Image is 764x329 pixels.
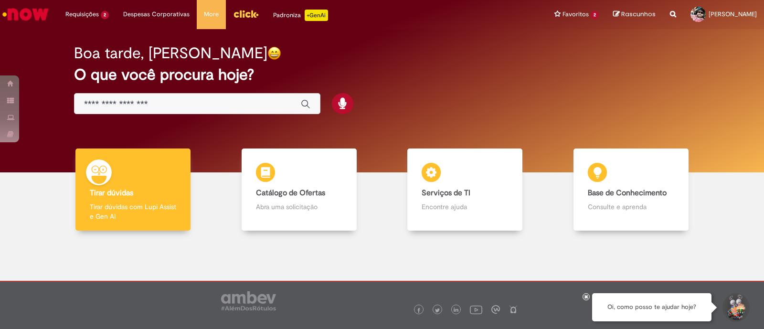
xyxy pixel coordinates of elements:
[382,149,548,231] a: Serviços de TI Encontre ajuda
[74,66,690,83] h2: O que você procura hoje?
[588,202,674,212] p: Consulte e aprenda
[509,305,518,314] img: logo_footer_naosei.png
[123,10,190,19] span: Despesas Corporativas
[721,293,750,322] button: Iniciar Conversa de Suporte
[267,46,281,60] img: happy-face.png
[273,10,328,21] div: Padroniza
[592,293,711,321] div: Oi, como posso te ajudar hoje?
[709,10,757,18] span: [PERSON_NAME]
[548,149,714,231] a: Base de Conhecimento Consulte e aprenda
[204,10,219,19] span: More
[65,10,99,19] span: Requisições
[491,305,500,314] img: logo_footer_workplace.png
[416,308,421,313] img: logo_footer_facebook.png
[233,7,259,21] img: click_logo_yellow_360x200.png
[90,188,133,198] b: Tirar dúvidas
[101,11,109,19] span: 2
[216,149,382,231] a: Catálogo de Ofertas Abra uma solicitação
[562,10,589,19] span: Favoritos
[422,202,508,212] p: Encontre ajuda
[613,10,656,19] a: Rascunhos
[422,188,470,198] b: Serviços de TI
[588,188,667,198] b: Base de Conhecimento
[470,303,482,316] img: logo_footer_youtube.png
[454,308,458,313] img: logo_footer_linkedin.png
[435,308,440,313] img: logo_footer_twitter.png
[256,188,325,198] b: Catálogo de Ofertas
[1,5,50,24] img: ServiceNow
[621,10,656,19] span: Rascunhos
[50,149,216,231] a: Tirar dúvidas Tirar dúvidas com Lupi Assist e Gen Ai
[221,291,276,310] img: logo_footer_ambev_rotulo_gray.png
[591,11,599,19] span: 2
[90,202,176,221] p: Tirar dúvidas com Lupi Assist e Gen Ai
[256,202,342,212] p: Abra uma solicitação
[74,45,267,62] h2: Boa tarde, [PERSON_NAME]
[305,10,328,21] p: +GenAi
